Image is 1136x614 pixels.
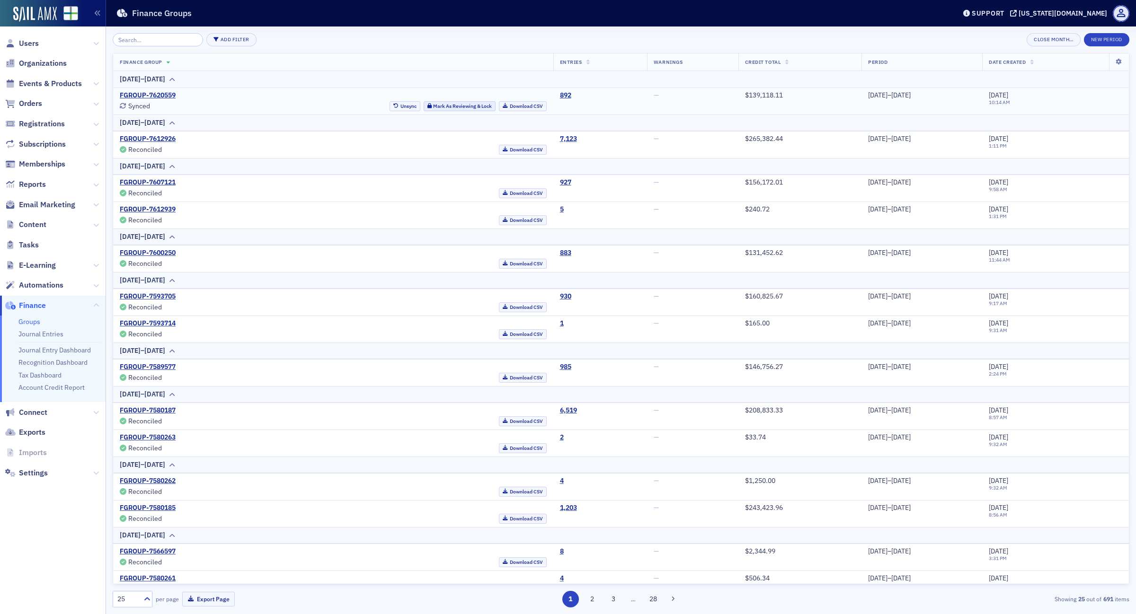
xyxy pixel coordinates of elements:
[19,58,67,69] span: Organizations
[989,292,1008,300] span: [DATE]
[989,511,1007,518] time: 8:56 AM
[1101,595,1115,603] strong: 691
[57,6,78,22] a: View Homepage
[19,468,48,478] span: Settings
[745,319,770,327] span: $165.00
[560,135,577,143] a: 7,123
[19,427,45,438] span: Exports
[120,232,165,242] div: [DATE]–[DATE]
[868,477,976,485] div: [DATE]–[DATE]
[989,484,1007,491] time: 9:32 AM
[5,159,65,169] a: Memberships
[19,219,46,230] span: Content
[745,406,783,414] span: $208,833.33
[868,91,976,100] div: [DATE]–[DATE]
[5,38,39,49] a: Users
[5,98,42,109] a: Orders
[206,33,257,46] button: Add Filter
[499,329,547,339] a: Download CSV
[63,6,78,21] img: SailAMX
[989,178,1008,186] span: [DATE]
[989,414,1007,421] time: 8:57 AM
[19,447,47,458] span: Imports
[560,205,564,214] a: 5
[560,574,564,583] div: 4
[120,161,165,171] div: [DATE]–[DATE]
[972,9,1004,18] div: Support
[989,186,1007,193] time: 9:58 AM
[560,178,571,187] a: 927
[499,514,547,524] a: Download CSV
[120,319,176,328] a: FGROUP-7593714
[560,406,577,415] div: 6,519
[19,139,66,149] span: Subscriptions
[989,555,1007,561] time: 3:31 PM
[1076,595,1086,603] strong: 25
[560,319,564,328] div: 1
[156,595,179,603] label: per page
[19,200,75,210] span: Email Marketing
[128,489,162,494] div: Reconciled
[128,375,162,380] div: Reconciled
[989,476,1008,485] span: [DATE]
[499,188,547,198] a: Download CSV
[18,330,63,338] a: Journal Entries
[745,292,783,300] span: $160,825.67
[654,178,659,186] span: —
[5,280,63,290] a: Automations
[745,476,775,485] span: $1,250.00
[797,595,1129,603] div: Showing out of items
[19,159,65,169] span: Memberships
[654,205,659,213] span: —
[19,407,47,418] span: Connect
[120,406,176,415] a: FGROUP-7580187
[113,33,203,46] input: Search…
[120,504,176,512] a: FGROUP-7580185
[560,363,571,371] a: 985
[654,292,659,300] span: —
[989,406,1008,414] span: [DATE]
[5,407,47,418] a: Connect
[13,7,57,22] img: SailAMX
[989,547,1008,555] span: [DATE]
[745,91,783,99] span: $139,118.11
[499,557,547,567] a: Download CSV
[5,427,45,438] a: Exports
[989,248,1008,257] span: [DATE]
[868,205,976,214] div: [DATE]–[DATE]
[560,249,571,257] a: 883
[868,319,976,328] div: [DATE]–[DATE]
[560,91,571,100] a: 892
[499,302,547,312] a: Download CSV
[18,317,40,326] a: Groups
[654,134,659,143] span: —
[1113,5,1129,22] span: Profile
[868,249,976,257] div: [DATE]–[DATE]
[18,371,62,379] a: Tax Dashboard
[989,99,1010,105] time: 10:14 AM
[128,560,162,565] div: Reconciled
[120,363,176,371] a: FGROUP-7589577
[560,504,577,512] a: 1,203
[560,292,571,301] a: 930
[5,260,56,271] a: E-Learning
[128,147,162,152] div: Reconciled
[745,433,766,441] span: $33.74
[128,332,162,337] div: Reconciled
[560,547,564,556] a: 8
[390,101,420,111] button: Unsync
[868,135,976,143] div: [DATE]–[DATE]
[499,259,547,269] a: Download CSV
[654,476,659,485] span: —
[605,591,622,607] button: 3
[989,205,1008,213] span: [DATE]
[868,178,976,187] div: [DATE]–[DATE]
[989,503,1008,512] span: [DATE]
[562,591,579,607] button: 1
[120,91,176,100] a: FGROUP-7620559
[120,74,165,84] div: [DATE]–[DATE]
[128,104,150,109] div: Synced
